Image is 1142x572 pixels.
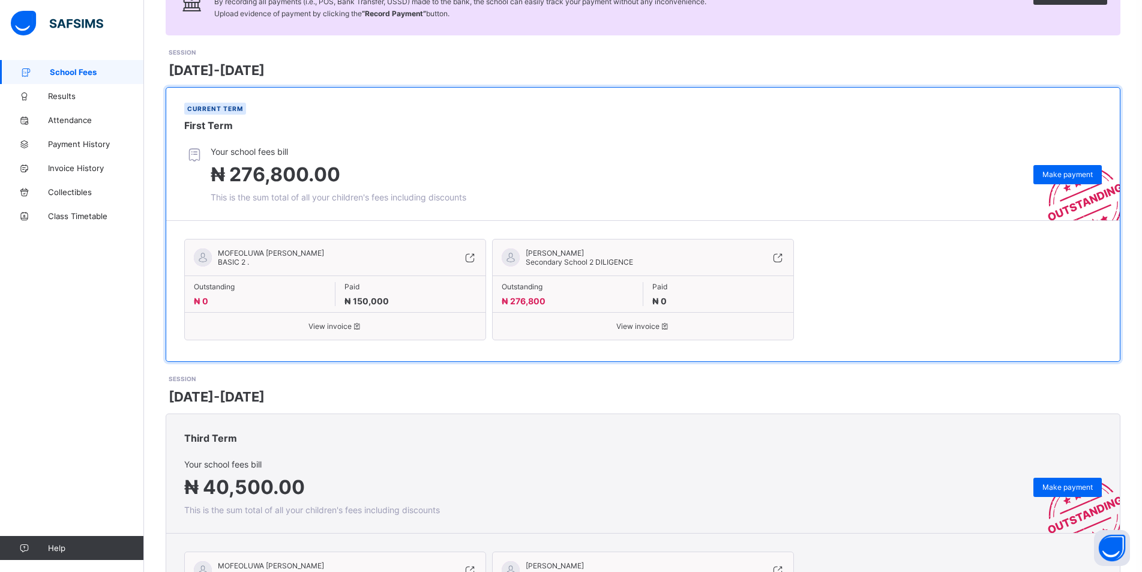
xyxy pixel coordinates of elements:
span: This is the sum total of all your children's fees including discounts [211,192,466,202]
span: Payment History [48,139,144,149]
span: [PERSON_NAME] [526,561,633,570]
span: [DATE]-[DATE] [169,62,265,78]
span: Attendance [48,115,144,125]
span: [PERSON_NAME] [526,248,633,257]
span: Paid [344,282,477,291]
span: Your school fees bill [184,459,440,469]
img: outstanding-stamp.3c148f88c3ebafa6da95868fa43343a1.svg [1033,465,1120,533]
span: Third Term [184,432,237,444]
span: [DATE]-[DATE] [169,389,265,405]
span: Current term [187,105,243,112]
img: safsims [11,11,103,36]
span: Outstanding [502,282,634,291]
span: Help [48,543,143,553]
span: This is the sum total of all your children's fees including discounts [184,505,440,515]
span: MOFEOLUWA [PERSON_NAME] [218,561,324,570]
span: ₦ 276,800.00 [211,163,340,186]
span: Make payment [1042,483,1093,492]
span: ₦ 276,800 [502,296,545,306]
span: Invoice History [48,163,144,173]
span: School Fees [50,67,144,77]
span: MOFEOLUWA [PERSON_NAME] [218,248,324,257]
button: Open asap [1094,530,1130,566]
span: Secondary School 2 DILIGENCE [526,257,633,266]
span: Paid [652,282,785,291]
span: Collectibles [48,187,144,197]
span: Outstanding [194,282,326,291]
span: ₦ 0 [194,296,208,306]
span: ₦ 40,500.00 [184,475,305,499]
span: SESSION [169,375,196,382]
span: Results [48,91,144,101]
span: Your school fees bill [211,146,466,157]
span: SESSION [169,49,196,56]
b: “Record Payment” [362,9,426,18]
img: outstanding-stamp.3c148f88c3ebafa6da95868fa43343a1.svg [1033,152,1120,220]
span: View invoice [502,322,784,331]
span: BASIC 2 . [218,257,249,266]
span: ₦ 0 [652,296,667,306]
span: First Term [184,119,233,131]
span: ₦ 150,000 [344,296,389,306]
span: Class Timetable [48,211,144,221]
span: Make payment [1042,170,1093,179]
span: View invoice [194,322,476,331]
